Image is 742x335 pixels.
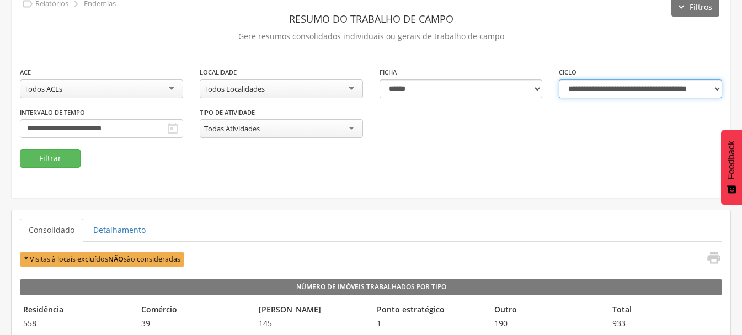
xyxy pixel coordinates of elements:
[721,130,742,205] button: Feedback - Mostrar pesquisa
[108,254,124,264] b: NÃO
[380,68,397,77] label: Ficha
[20,149,81,168] button: Filtrar
[204,124,260,134] div: Todas Atividades
[24,84,62,94] div: Todos ACEs
[200,108,255,117] label: Tipo de Atividade
[84,219,154,242] a: Detalhamento
[609,304,722,317] legend: Total
[255,304,368,317] legend: [PERSON_NAME]
[727,141,736,179] span: Feedback
[609,318,722,329] span: 933
[138,318,250,329] span: 39
[200,68,237,77] label: Localidade
[20,108,85,117] label: Intervalo de Tempo
[20,304,132,317] legend: Residência
[491,304,604,317] legend: Outro
[138,304,250,317] legend: Comércio
[20,318,132,329] span: 558
[491,318,604,329] span: 190
[20,252,184,266] span: * Visitas à locais excluídos são consideradas
[559,68,576,77] label: Ciclo
[166,122,179,135] i: 
[20,68,31,77] label: ACE
[700,250,722,268] a: 
[20,279,722,295] legend: Número de Imóveis Trabalhados por Tipo
[255,318,368,329] span: 145
[373,304,486,317] legend: Ponto estratégico
[20,9,722,29] header: Resumo do Trabalho de Campo
[373,318,486,329] span: 1
[204,84,265,94] div: Todos Localidades
[20,29,722,44] p: Gere resumos consolidados individuais ou gerais de trabalho de campo
[20,219,83,242] a: Consolidado
[706,250,722,265] i: 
